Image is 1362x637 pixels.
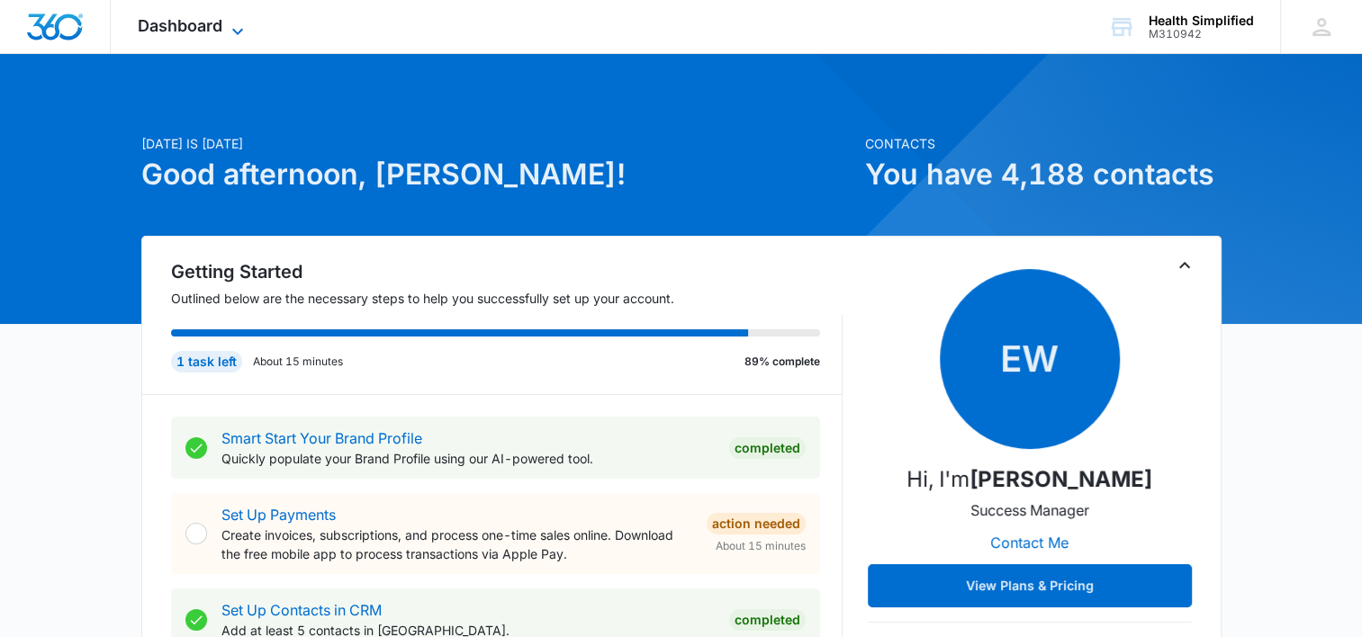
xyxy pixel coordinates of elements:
[865,134,1222,153] p: Contacts
[970,499,1089,521] p: Success Manager
[141,153,854,196] h1: Good afternoon, [PERSON_NAME]!
[141,134,854,153] p: [DATE] is [DATE]
[729,437,806,459] div: Completed
[972,521,1087,564] button: Contact Me
[171,258,843,285] h2: Getting Started
[138,16,222,35] span: Dashboard
[906,463,1152,496] p: Hi, I'm
[744,354,820,370] p: 89% complete
[865,153,1222,196] h1: You have 4,188 contacts
[970,466,1152,492] strong: [PERSON_NAME]
[1149,13,1254,28] div: account name
[171,351,242,372] div: 1 task left
[940,269,1120,449] span: EW
[221,601,382,619] a: Set Up Contacts in CRM
[1149,28,1254,40] div: account id
[221,525,692,563] p: Create invoices, subscriptions, and process one-time sales online. Download the free mobile app t...
[253,354,343,370] p: About 15 minutes
[1174,255,1195,276] button: Toggle Collapse
[716,538,806,554] span: About 15 minutes
[221,429,422,447] a: Smart Start Your Brand Profile
[707,513,806,534] div: Action Needed
[221,449,715,468] p: Quickly populate your Brand Profile using our AI-powered tool.
[171,289,843,308] p: Outlined below are the necessary steps to help you successfully set up your account.
[729,609,806,631] div: Completed
[868,564,1192,607] button: View Plans & Pricing
[221,506,336,524] a: Set Up Payments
